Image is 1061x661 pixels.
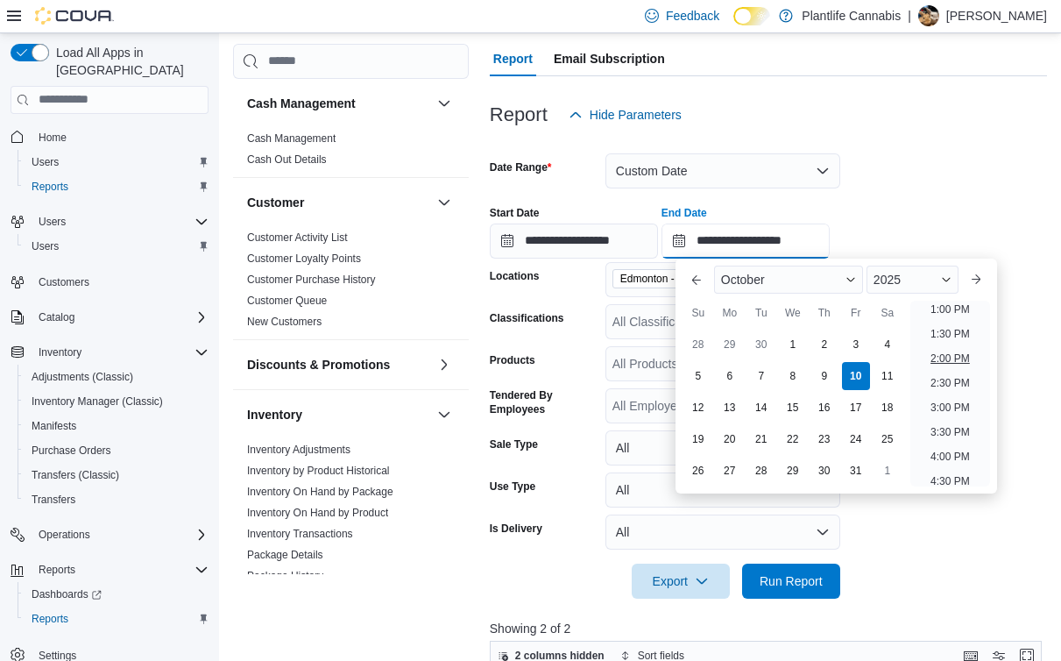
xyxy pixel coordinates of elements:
span: October [721,273,765,287]
div: day-9 [810,362,838,390]
label: Tendered By Employees [490,388,598,416]
span: Customer Queue [247,294,327,308]
a: Inventory On Hand by Package [247,486,393,498]
li: 1:00 PM [923,299,977,320]
span: Transfers (Classic) [25,465,209,486]
span: Manifests [25,416,209,437]
button: Reports [4,558,216,582]
a: Customer Activity List [247,231,348,244]
span: Users [32,211,209,232]
label: Is Delivery [490,522,542,536]
div: day-21 [747,425,775,453]
button: Inventory [4,340,216,365]
li: 3:30 PM [923,422,977,443]
span: Inventory On Hand by Product [247,506,388,520]
a: Transfers [25,489,82,510]
div: day-8 [779,362,807,390]
button: All [605,515,840,550]
div: day-28 [684,330,712,359]
div: Mo [716,299,744,327]
button: Previous Month [683,266,711,294]
div: Tu [747,299,775,327]
a: Customer Queue [247,295,327,307]
button: Manifests [18,414,216,438]
span: Operations [39,528,90,542]
div: day-25 [874,425,902,453]
span: Transfers [32,493,75,507]
span: Users [25,236,209,257]
a: Package History [247,570,323,582]
span: Reports [32,612,68,626]
button: Purchase Orders [18,438,216,463]
button: Customer [434,192,455,213]
span: Reports [25,608,209,629]
input: Press the down key to open a popover containing a calendar. [490,224,658,259]
button: Users [32,211,73,232]
a: Inventory by Product Historical [247,465,390,477]
div: Button. Open the year selector. 2025 is currently selected. [866,266,958,294]
button: Cash Management [434,93,455,114]
button: All [605,473,840,508]
label: Start Date [490,206,540,220]
a: Users [25,152,66,173]
label: Classifications [490,311,564,325]
button: Customer [247,194,430,211]
span: Cash Management [247,131,336,146]
a: Manifests [25,416,83,437]
div: day-11 [874,362,902,390]
div: Sa [874,299,902,327]
div: day-30 [747,330,775,359]
div: day-10 [842,362,870,390]
span: Feedback [666,7,719,25]
div: day-4 [874,330,902,359]
a: Customers [32,272,96,293]
span: Customer Loyalty Points [247,252,361,266]
div: day-18 [874,394,902,422]
span: Load All Apps in [GEOGRAPHIC_DATA] [49,44,209,79]
div: day-31 [842,457,870,485]
span: Customers [39,275,89,289]
label: End Date [661,206,707,220]
div: day-13 [716,394,744,422]
div: day-30 [810,457,838,485]
span: Manifests [32,419,76,433]
span: Package Details [247,548,323,562]
h3: Cash Management [247,95,356,112]
span: Inventory by Product Historical [247,464,390,478]
div: day-1 [874,457,902,485]
span: Dashboards [25,584,209,605]
label: Locations [490,269,540,283]
div: day-26 [684,457,712,485]
img: Cova [35,7,114,25]
button: Catalog [4,305,216,330]
a: Customer Loyalty Points [247,252,361,265]
button: Catalog [32,307,81,328]
a: Purchase Orders [25,440,118,461]
a: New Customers [247,316,322,328]
h3: Discounts & Promotions [247,356,390,373]
button: Customers [4,269,216,295]
button: Discounts & Promotions [434,354,455,375]
button: Adjustments (Classic) [18,365,216,389]
li: 2:30 PM [923,373,977,394]
div: Cash Management [233,128,469,177]
span: Report [493,41,533,76]
span: Inventory Adjustments [247,443,350,457]
li: 2:00 PM [923,348,977,369]
span: Reports [25,176,209,197]
a: Inventory Adjustments [247,444,350,456]
span: Customers [32,271,209,293]
button: Reports [32,559,82,580]
a: Adjustments (Classic) [25,366,140,387]
li: 1:30 PM [923,323,977,345]
button: Inventory [247,406,430,423]
button: Inventory [32,342,88,363]
button: Operations [32,524,97,545]
div: day-19 [684,425,712,453]
p: Showing 2 of 2 [490,620,1047,637]
div: day-23 [810,425,838,453]
button: Users [18,234,216,259]
span: Dark Mode [733,25,734,26]
span: Purchase Orders [32,444,111,458]
a: Reports [25,176,75,197]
